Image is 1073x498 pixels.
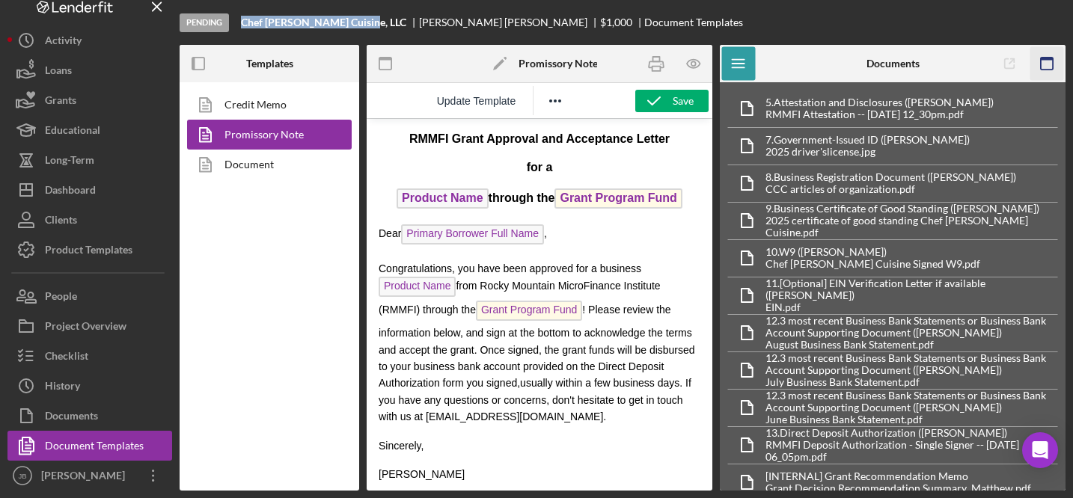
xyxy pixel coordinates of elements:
div: Dashboard [45,175,96,209]
div: Open Intercom Messenger [1022,432,1058,468]
div: Educational [45,115,100,149]
button: Save [635,90,709,112]
div: June Business Bank Statement.pdf [765,414,1057,425]
div: Documents [45,401,98,434]
div: 11. [Optional] EIN Verification Letter if available ([PERSON_NAME]) [765,277,1057,301]
b: Templates [246,58,293,70]
div: EIN.pdf [765,301,1057,313]
div: 10. W9 ([PERSON_NAME]) [765,246,980,258]
div: Save [673,90,694,112]
b: Documents [866,58,920,70]
button: Documents [7,401,172,431]
div: Chef [PERSON_NAME] Cuisine Signed W9.pdf [765,258,980,270]
button: People [7,281,172,311]
button: Reset the template to the current product template value [429,90,523,111]
div: 13. Direct Deposit Authorization ([PERSON_NAME]) [765,427,1057,439]
div: Project Overview [45,311,126,345]
div: [INTERNAL] Grant Recommendation Memo [765,470,1031,482]
button: JB[PERSON_NAME] [7,461,172,491]
button: Reveal or hide additional toolbar items [542,90,568,111]
a: Promissory Note [187,120,344,150]
button: Educational [7,115,172,145]
button: Clients [7,205,172,235]
div: Grant Decision Recommendation Summary_Matthew.pdf [765,482,1031,494]
div: Clients [45,205,77,239]
b: Chef [PERSON_NAME] Cuisine, LLC [241,16,406,28]
div: 2025 driver'slicense.jpg [765,146,970,158]
div: People [45,281,77,315]
button: Grants [7,85,172,115]
div: RMMFI Deposit Authorization - Single Signer -- [DATE] 06_05pm.pdf [765,439,1057,463]
div: Loans [45,55,72,89]
div: Grants [45,85,76,119]
div: [PERSON_NAME] [PERSON_NAME] [419,16,600,28]
div: 12. 3 most recent Business Bank Statements or Business Bank Account Supporting Document ([PERSON_... [765,315,1057,339]
div: Activity [45,25,82,59]
div: August Business Bank Statement.pdf [765,339,1057,351]
div: Long-Term [45,145,94,179]
a: Document [187,150,344,179]
div: Document Templates [644,16,743,28]
div: CCC articles of organization.pdf [765,183,1016,195]
b: Promissory Note [519,58,598,70]
div: RMMFI Attestation -- [DATE] 12_30pm.pdf [765,108,994,120]
div: Pending [180,13,229,32]
span: Update Template [437,95,516,107]
div: 9. Business Certificate of Good Standing ([PERSON_NAME]) [765,203,1057,215]
text: JB [18,472,26,480]
div: History [45,371,80,405]
button: Long-Term [7,145,172,175]
button: Loans [7,55,172,85]
div: 12. 3 most recent Business Bank Statements or Business Bank Account Supporting Document ([PERSON_... [765,390,1057,414]
button: Activity [7,25,172,55]
div: 2025 certificate of good standing Chef [PERSON_NAME] Cuisine.pdf [765,215,1057,239]
a: Credit Memo [187,90,344,120]
div: 5. Attestation and Disclosures ([PERSON_NAME]) [765,96,994,108]
button: History [7,371,172,401]
div: [PERSON_NAME] [37,461,135,494]
div: 8. Business Registration Document ([PERSON_NAME]) [765,171,1016,183]
div: July Business Bank Statement.pdf [765,376,1057,388]
div: Document Templates [45,431,144,464]
button: Dashboard [7,175,172,205]
div: Checklist [45,341,88,375]
button: Product Templates [7,235,172,265]
div: 7. Government-Issued ID ([PERSON_NAME]) [765,134,970,146]
div: Product Templates [45,235,132,268]
iframe: Rich Text Area [367,119,712,491]
div: $1,000 [600,16,632,28]
button: Document Templates [7,431,172,461]
button: Checklist [7,341,172,371]
button: Project Overview [7,311,172,341]
div: 12. 3 most recent Business Bank Statements or Business Bank Account Supporting Document ([PERSON_... [765,352,1057,376]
